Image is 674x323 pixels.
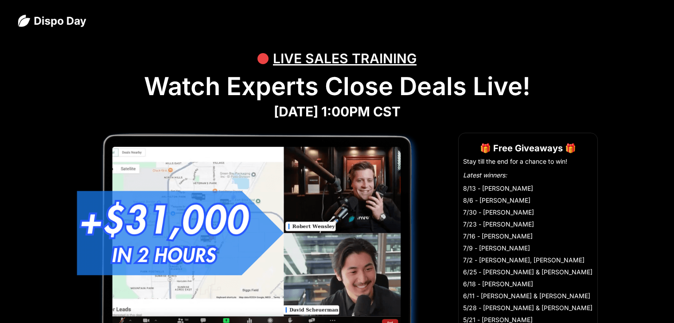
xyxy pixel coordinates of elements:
[273,45,417,72] div: LIVE SALES TRAINING
[274,104,401,119] strong: [DATE] 1:00PM CST
[18,72,656,101] h1: Watch Experts Close Deals Live!
[463,157,593,166] li: Stay till the end for a chance to win!
[480,143,576,154] strong: 🎁 Free Giveaways 🎁
[463,171,507,179] em: Latest winners:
